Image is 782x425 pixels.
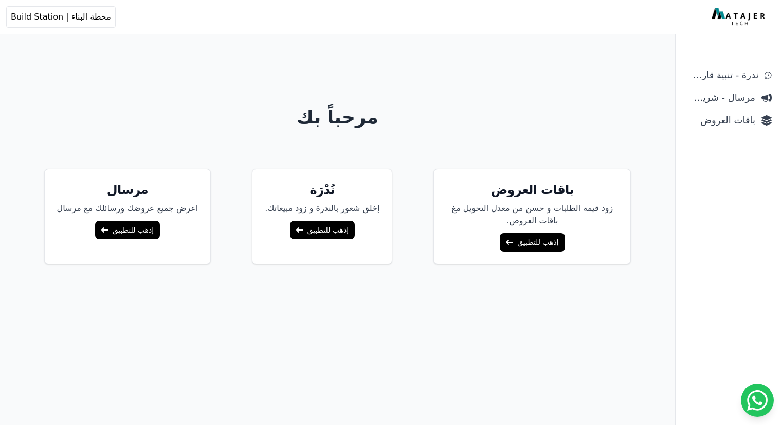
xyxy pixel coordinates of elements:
[686,113,755,128] span: باقات العروض
[57,202,198,215] p: اعرض جميع عروضك ورسائلك مع مرسال
[446,202,618,227] p: زود قيمة الطلبات و حسن من معدل التحويل مغ باقات العروض.
[686,91,755,105] span: مرسال - شريط دعاية
[712,8,768,26] img: MatajerTech Logo
[290,221,355,239] a: إذهب للتطبيق
[11,11,111,23] span: محطة البناء | Build Station
[686,68,758,82] span: ندرة - تنبية قارب علي النفاذ
[6,6,116,28] button: محطة البناء | Build Station
[57,182,198,198] h5: مرسال
[265,182,379,198] h5: نُدْرَة
[500,233,565,252] a: إذهب للتطبيق
[446,182,618,198] h5: باقات العروض
[265,202,379,215] p: إخلق شعور بالندرة و زود مبيعاتك.
[95,221,160,239] a: إذهب للتطبيق
[9,107,667,128] h1: مرحباً بك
